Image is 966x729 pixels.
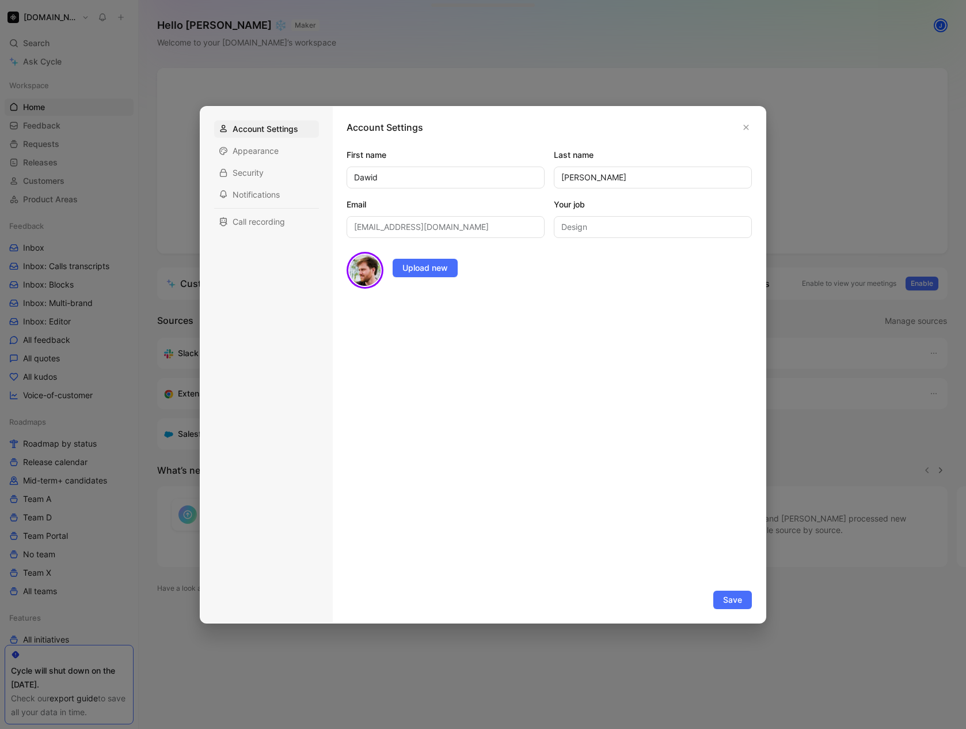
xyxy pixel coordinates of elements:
div: Appearance [214,142,319,160]
span: Notifications [233,189,280,201]
button: Upload new [393,259,458,277]
label: Email [347,198,545,211]
h1: Account Settings [347,120,423,134]
label: First name [347,148,545,162]
label: Last name [554,148,752,162]
label: Your job [554,198,752,211]
div: Account Settings [214,120,319,138]
span: Upload new [402,261,448,275]
span: Account Settings [233,123,298,135]
span: Appearance [233,145,279,157]
span: Call recording [233,216,285,228]
span: Save [723,593,742,607]
div: Notifications [214,186,319,203]
button: Save [713,591,752,609]
img: avatar [348,254,382,287]
span: Security [233,167,264,179]
div: Security [214,164,319,182]
div: Call recording [214,213,319,231]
